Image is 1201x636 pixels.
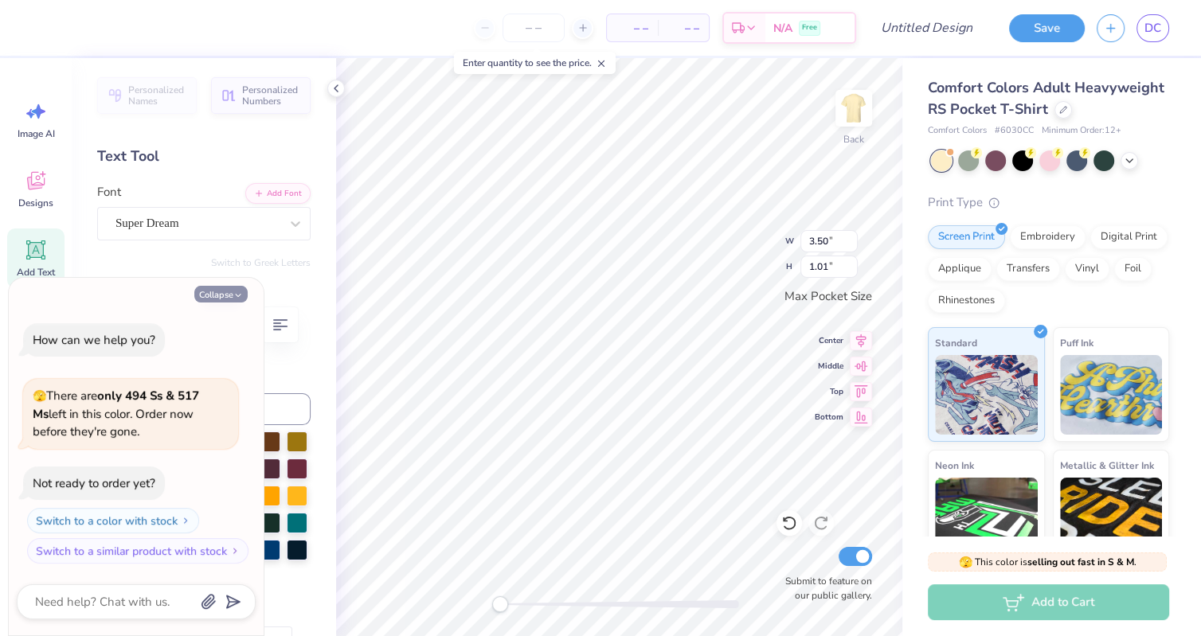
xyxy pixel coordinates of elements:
[815,334,843,347] span: Center
[815,385,843,398] span: Top
[18,127,55,140] span: Image AI
[27,538,248,564] button: Switch to a similar product with stock
[1042,124,1121,138] span: Minimum Order: 12 +
[1027,556,1134,568] strong: selling out fast in S & M
[97,183,121,201] label: Font
[194,286,248,302] button: Collapse
[33,388,199,439] span: There are left in this color. Order now before they're gone.
[18,197,53,209] span: Designs
[128,84,187,107] span: Personalized Names
[33,475,155,491] div: Not ready to order yet?
[1060,334,1093,351] span: Puff Ink
[1065,257,1109,281] div: Vinyl
[935,478,1038,557] img: Neon Ink
[211,77,311,114] button: Personalized Numbers
[181,516,190,525] img: Switch to a color with stock
[868,12,985,44] input: Untitled Design
[935,334,977,351] span: Standard
[843,132,864,146] div: Back
[454,52,616,74] div: Enter quantity to see the price.
[815,360,843,373] span: Middle
[995,124,1034,138] span: # 6030CC
[97,146,311,167] div: Text Tool
[928,78,1164,119] span: Comfort Colors Adult Heavyweight RS Pocket T-Shirt
[1060,478,1163,557] img: Metallic & Glitter Ink
[211,256,311,269] button: Switch to Greek Letters
[1090,225,1168,249] div: Digital Print
[815,411,843,423] span: Bottom
[503,14,565,42] input: – –
[97,77,197,114] button: Personalized Names
[935,355,1038,435] img: Standard
[996,257,1060,281] div: Transfers
[1136,14,1169,42] a: DC
[230,546,240,556] img: Switch to a similar product with stock
[667,20,699,37] span: – –
[492,596,508,612] div: Accessibility label
[616,20,648,37] span: – –
[1114,257,1152,281] div: Foil
[245,183,311,204] button: Add Font
[959,555,972,570] span: 🫣
[928,124,987,138] span: Comfort Colors
[27,508,199,533] button: Switch to a color with stock
[1144,19,1161,37] span: DC
[928,289,1005,313] div: Rhinestones
[802,22,817,33] span: Free
[17,266,55,279] span: Add Text
[33,388,46,404] span: 🫣
[838,92,870,124] img: Back
[773,20,792,37] span: N/A
[928,225,1005,249] div: Screen Print
[777,574,872,603] label: Submit to feature on our public gallery.
[1009,14,1085,42] button: Save
[242,84,301,107] span: Personalized Numbers
[1060,355,1163,435] img: Puff Ink
[33,388,199,422] strong: only 494 Ss & 517 Ms
[935,457,974,474] span: Neon Ink
[959,555,1136,569] span: This color is .
[1060,457,1154,474] span: Metallic & Glitter Ink
[928,193,1169,212] div: Print Type
[33,332,155,348] div: How can we help you?
[928,257,992,281] div: Applique
[1010,225,1086,249] div: Embroidery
